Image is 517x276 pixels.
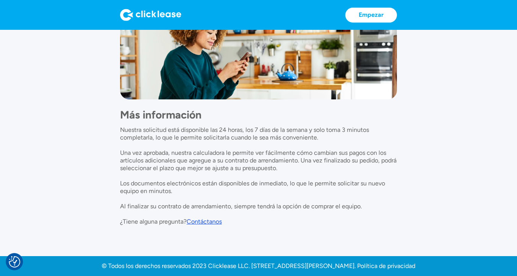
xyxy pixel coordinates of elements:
[345,8,397,23] a: Empezar
[120,218,187,225] font: ¿Tiene alguna pregunta?
[120,203,362,210] font: Al finalizar su contrato de arrendamiento, siempre tendrá la opción de comprar el equipo.
[120,9,181,21] img: Logo
[120,180,385,195] font: Los documentos electrónicos están disponibles de inmediato, lo que le permite solicitar su nuevo ...
[359,11,384,18] font: Empezar
[187,218,222,226] a: Contáctanos
[9,256,20,268] button: Preferencias de consentimiento
[102,262,415,270] font: © Todos los derechos reservados 2023 Clicklease LLC. [STREET_ADDRESS][PERSON_NAME]. Política de p...
[120,108,202,121] font: Más información
[9,256,20,268] img: Revisar el botón de consentimiento
[120,126,369,141] font: Nuestra solicitud está disponible las 24 horas, los 7 días de la semana y solo toma 3 minutos com...
[102,262,415,270] a: © Todos los derechos reservados 2023 Clicklease LLC. [STREET_ADDRESS][PERSON_NAME]. Política de p...
[120,149,397,172] font: Una vez aprobada, nuestra calculadora le permite ver fácilmente cómo cambian sus pagos con los ar...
